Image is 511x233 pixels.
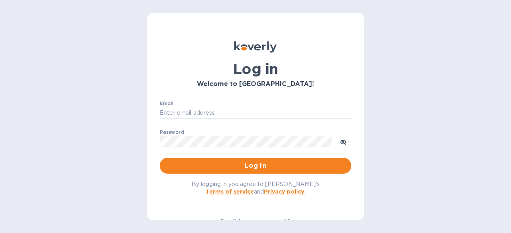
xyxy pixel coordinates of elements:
[234,41,277,53] img: Koverly
[192,181,320,195] span: By logging in you agree to [PERSON_NAME]'s and .
[160,130,184,135] label: Password
[206,188,254,195] a: Terms of service
[160,61,351,77] h1: Log in
[160,101,174,106] label: Email
[160,80,351,88] h3: Welcome to [GEOGRAPHIC_DATA]!
[166,161,345,170] span: Log in
[264,188,304,195] a: Privacy policy
[160,158,351,174] button: Log in
[220,218,291,225] b: Don't have an account?
[160,107,351,119] input: Enter email address
[335,133,351,149] button: toggle password visibility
